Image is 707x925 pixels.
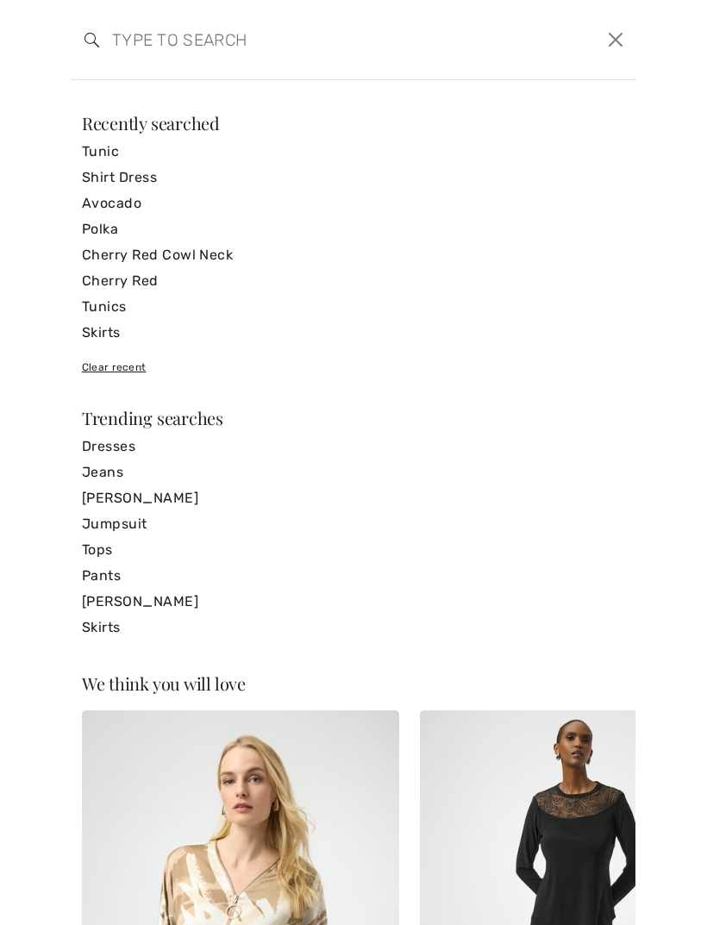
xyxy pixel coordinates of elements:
div: Clear recent [82,359,625,375]
a: Cherry Red Cowl Neck [82,242,625,268]
a: Skirts [82,320,625,346]
a: Tunics [82,294,625,320]
a: Cherry Red [82,268,625,294]
button: Close [603,26,629,53]
a: Avocado [82,191,625,216]
span: We think you will love [82,672,246,695]
a: Jeans [82,459,625,485]
div: Recently searched [82,115,625,132]
a: Tunic [82,139,625,165]
a: Skirts [82,615,625,641]
a: [PERSON_NAME] [82,485,625,511]
a: Tops [82,537,625,563]
a: Polka [82,216,625,242]
input: TYPE TO SEARCH [99,14,487,66]
img: search the website [84,33,99,47]
a: Pants [82,563,625,589]
a: [PERSON_NAME] [82,589,625,615]
div: Trending searches [82,409,625,427]
a: Shirt Dress [82,165,625,191]
a: Dresses [82,434,625,459]
a: Jumpsuit [82,511,625,537]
